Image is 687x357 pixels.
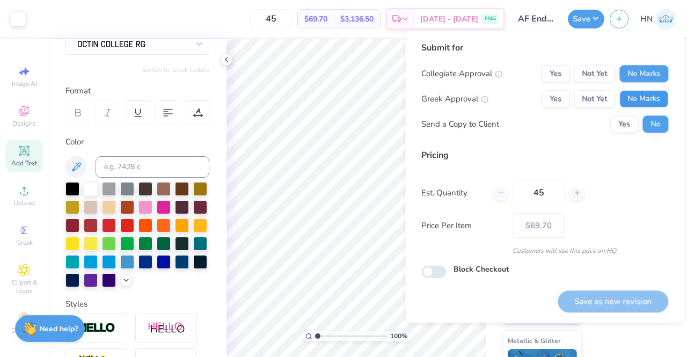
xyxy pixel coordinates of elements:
[421,41,668,54] div: Submit for
[39,324,78,334] strong: Need help?
[65,85,210,97] div: Format
[96,156,209,178] input: e.g. 7428 c
[508,335,561,346] span: Metallic & Glitter
[421,68,502,80] div: Collegiate Approval
[568,10,604,28] button: Save
[11,159,37,167] span: Add Text
[421,149,668,162] div: Pricing
[390,331,407,341] span: 100 %
[16,238,33,247] span: Greek
[619,90,668,107] button: No Marks
[148,322,185,335] img: Shadow
[421,93,488,105] div: Greek Approval
[421,118,499,130] div: Send a Copy to Client
[65,298,209,310] div: Styles
[485,15,496,23] span: FREE
[642,115,668,133] button: No
[542,65,569,82] button: Yes
[13,199,35,207] span: Upload
[340,13,374,25] span: $3,136.50
[513,180,565,205] input: – –
[574,65,615,82] button: Not Yet
[640,9,676,30] a: HN
[640,13,653,25] span: HN
[421,246,668,256] div: Customers will see this price on HQ.
[12,79,37,88] span: Image AI
[250,9,292,28] input: – –
[5,278,43,295] span: Clipart & logos
[619,65,668,82] button: No Marks
[420,13,478,25] span: [DATE] - [DATE]
[78,322,115,334] img: Stroke
[11,326,37,335] span: Decorate
[510,8,562,30] input: Untitled Design
[142,65,209,74] button: Switch to Greek Letters
[304,13,327,25] span: $69.70
[454,264,509,275] label: Block Checkout
[574,90,615,107] button: Not Yet
[421,220,505,232] label: Price Per Item
[655,9,676,30] img: Huda Nadeem
[421,187,485,199] label: Est. Quantity
[12,119,36,128] span: Designs
[65,136,209,148] div: Color
[542,90,569,107] button: Yes
[610,115,638,133] button: Yes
